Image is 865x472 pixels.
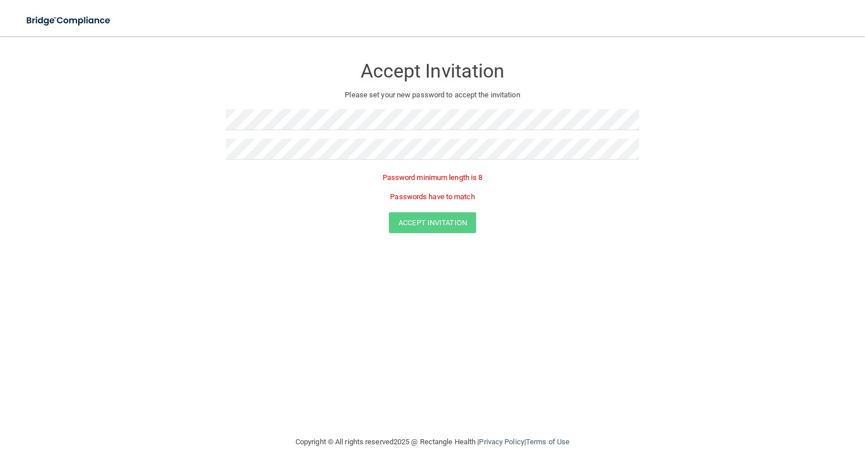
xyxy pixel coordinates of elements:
img: bridge_compliance_login_screen.278c3ca4.svg [17,9,121,32]
p: Password minimum length is 8 [226,171,639,184]
button: Accept Invitation [389,212,476,233]
h3: Accept Invitation [226,61,639,81]
p: Please set your new password to accept the invitation [234,88,631,102]
a: Privacy Policy [479,437,524,446]
p: Passwords have to match [226,190,639,204]
a: Terms of Use [526,437,569,446]
div: Copyright © All rights reserved 2025 @ Rectangle Health | | [226,424,639,460]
